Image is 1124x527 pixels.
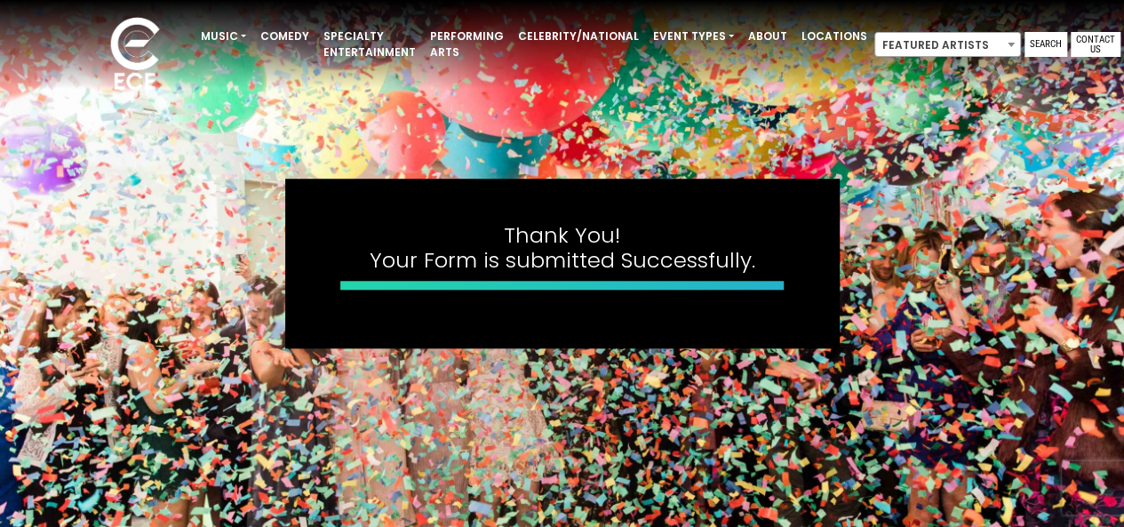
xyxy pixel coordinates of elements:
[194,21,253,52] a: Music
[340,223,785,275] h4: Thank You! Your Form is submitted Successfully.
[511,21,646,52] a: Celebrity/National
[91,12,179,99] img: ece_new_logo_whitev2-1.png
[1071,32,1120,57] a: Contact Us
[646,21,741,52] a: Event Types
[874,32,1021,57] span: Featured Artists
[741,21,794,52] a: About
[875,33,1020,58] span: Featured Artists
[253,21,316,52] a: Comedy
[423,21,511,68] a: Performing Arts
[1024,32,1067,57] a: Search
[794,21,874,52] a: Locations
[316,21,423,68] a: Specialty Entertainment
